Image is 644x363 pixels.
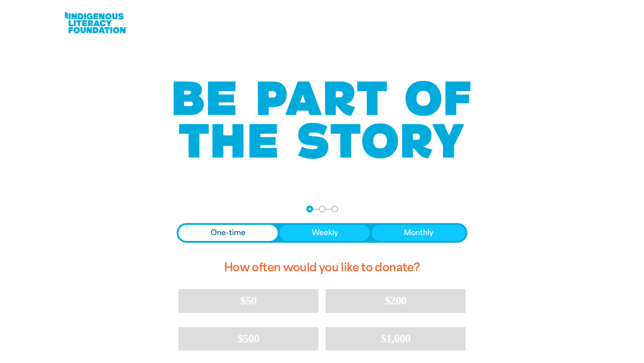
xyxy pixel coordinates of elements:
[404,228,433,238] span: Monthly
[319,206,326,212] button: Navigate to step 2 of 3 to enter your details
[372,225,466,241] button: Monthly
[177,253,467,282] h2: How often would you like to donate?
[280,225,370,241] button: Weekly
[240,294,256,307] span: $50
[331,206,338,212] button: Navigate to step 3 of 3 to enter your payment details
[326,327,466,350] button: $1,000
[165,63,479,177] img: Be part of the story
[177,223,467,243] div: Donation frequency
[306,206,313,212] button: Navigate to step 1 of 3 to enter your donation amount
[381,332,411,345] span: $1,000
[312,228,338,238] span: Weekly
[178,327,318,350] button: $500
[385,294,407,307] span: $200
[237,332,259,345] span: $500
[326,289,466,312] button: $200
[178,289,318,312] button: $50
[178,225,278,241] button: One-time
[211,228,246,238] span: One-time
